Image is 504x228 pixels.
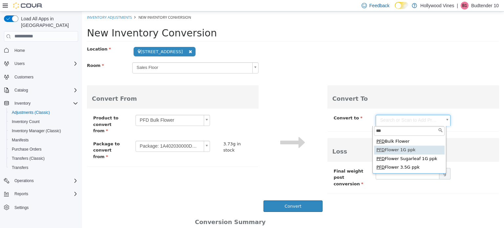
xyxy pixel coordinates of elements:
a: Settings [12,204,31,212]
span: Transfers [12,165,28,170]
button: Settings [1,202,81,212]
span: Inventory Count [12,119,40,124]
button: Catalog [1,86,81,95]
span: Users [12,60,78,68]
div: Budtender 10 [461,2,469,10]
button: Reports [12,190,31,198]
div: Flower 3.5G ppk [292,152,363,160]
span: PFD [294,145,303,150]
p: Hollywood Vines [420,2,454,10]
button: Transfers (Classic) [7,154,81,163]
span: Settings [14,205,29,210]
button: Reports [1,189,81,198]
span: Purchase Orders [9,145,78,153]
span: Transfers (Classic) [9,155,78,162]
a: Transfers [9,164,31,172]
span: Feedback [369,2,389,9]
span: Transfers (Classic) [12,156,45,161]
button: Inventory Count [7,117,81,126]
span: PFD [294,153,303,158]
button: Manifests [7,135,81,145]
button: Inventory Manager (Classic) [7,126,81,135]
span: Catalog [12,86,78,94]
span: Catalog [14,88,28,93]
span: Settings [12,203,78,211]
button: Customers [1,72,81,82]
span: Customers [12,73,78,81]
a: Transfers (Classic) [9,155,47,162]
button: Users [1,59,81,68]
a: Purchase Orders [9,145,44,153]
p: | [457,2,458,10]
button: Home [1,46,81,55]
span: Operations [12,177,78,185]
button: Transfers [7,163,81,172]
button: Inventory [12,99,33,107]
button: Adjustments (Classic) [7,108,81,117]
button: Purchase Orders [7,145,81,154]
span: Load All Apps in [GEOGRAPHIC_DATA] [18,15,78,29]
button: Operations [12,177,36,185]
span: Home [12,46,78,54]
span: PFD [294,136,303,141]
span: Manifests [9,136,78,144]
button: Inventory [1,99,81,108]
span: Transfers [9,164,78,172]
span: Inventory [14,101,31,106]
span: Reports [14,191,28,197]
span: Purchase Orders [12,147,42,152]
span: Users [14,61,25,66]
input: Dark Mode [395,2,409,9]
span: B1 [462,2,467,10]
span: Adjustments (Classic) [9,109,78,116]
div: Flower Sugarleaf 1G ppk [292,143,363,152]
p: Budtender 10 [471,2,499,10]
a: Home [12,47,28,54]
span: Inventory Count [9,118,78,126]
span: Operations [14,178,34,183]
span: Home [14,48,25,53]
span: Customers [14,74,33,80]
div: Flower 1G ppk [292,134,363,143]
div: Bulk Flower [292,126,363,135]
span: Reports [12,190,78,198]
span: Adjustments (Classic) [12,110,50,115]
span: Manifests [12,137,29,143]
a: Adjustments (Classic) [9,109,52,116]
a: Customers [12,73,36,81]
span: Inventory Manager (Classic) [9,127,78,135]
span: Inventory [12,99,78,107]
img: Cova [13,2,43,9]
a: Inventory Count [9,118,42,126]
a: Inventory Manager (Classic) [9,127,64,135]
button: Users [12,60,27,68]
button: Catalog [12,86,31,94]
span: Inventory Manager (Classic) [12,128,61,134]
a: Manifests [9,136,31,144]
span: PFD [294,127,303,132]
button: Operations [1,176,81,185]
